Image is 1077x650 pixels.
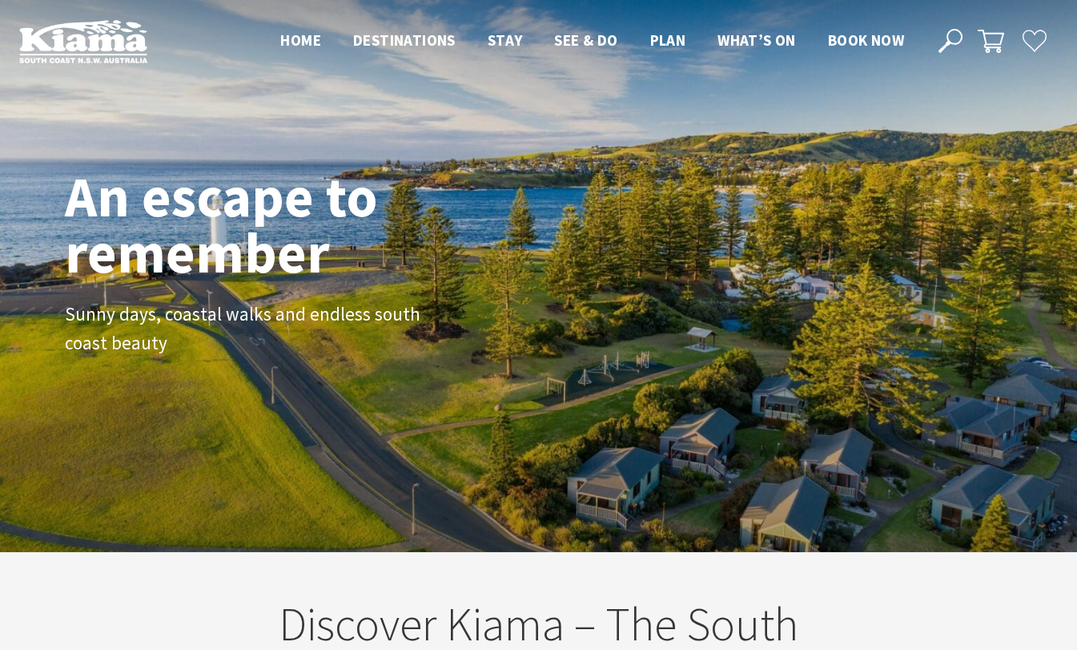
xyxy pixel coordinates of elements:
nav: Main Menu [264,28,920,55]
span: Stay [488,30,523,50]
span: What’s On [717,30,796,50]
span: Home [280,30,321,50]
span: Book now [828,30,904,50]
span: Plan [650,30,686,50]
span: Destinations [353,30,456,50]
img: Kiama Logo [19,19,147,63]
span: See & Do [554,30,617,50]
p: Sunny days, coastal walks and endless south coast beauty [65,300,425,359]
h1: An escape to remember [65,168,505,281]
